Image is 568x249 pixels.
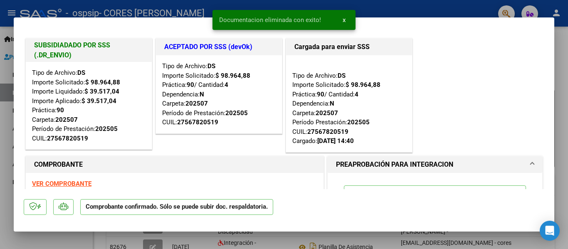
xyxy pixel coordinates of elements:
strong: $ 39.517,04 [81,97,116,105]
strong: $ 98.964,88 [85,79,120,86]
strong: 202507 [55,116,78,123]
div: Tipo de Archivo: Importe Solicitado: Práctica: / Cantidad: Dependencia: Carpeta: Período Prestaci... [292,62,406,146]
strong: 4 [355,91,358,98]
div: 27567820519 [47,134,88,143]
strong: DS [207,62,215,70]
strong: 202505 [225,109,248,117]
strong: N [200,91,204,98]
strong: $ 39.517,04 [84,88,119,95]
div: Tipo de Archivo: Importe Solicitado: Importe Liquidado: Importe Aplicado: Práctica: Carpeta: Perí... [32,68,146,143]
strong: 202505 [95,125,118,133]
span: Documentacion eliminada con exito! [219,16,321,24]
strong: $ 98.964,88 [346,81,380,89]
strong: 90 [57,106,64,114]
p: El afiliado figura en el ultimo padrón que tenemos de la SSS de [344,185,526,217]
strong: 202507 [316,109,338,117]
mat-expansion-panel-header: PREAPROBACIÓN PARA INTEGRACION [328,156,542,173]
div: 27567820519 [177,118,218,127]
h1: Cargada para enviar SSS [294,42,404,52]
strong: [DATE] 14:40 [317,137,354,145]
div: Tipo de Archivo: Importe Solicitado: Práctica: / Cantidad: Dependencia: Carpeta: Período de Prest... [162,62,276,127]
strong: 90 [317,91,324,98]
span: x [343,16,346,24]
strong: N [330,100,334,107]
strong: DS [77,69,85,76]
strong: $ 98.964,88 [215,72,250,79]
strong: 4 [225,81,228,89]
p: Comprobante confirmado. Sólo se puede subir doc. respaldatoria. [80,199,273,215]
strong: 202505 [347,118,370,126]
strong: DS [338,72,346,79]
button: x [336,12,352,27]
strong: COMPROBANTE [34,160,83,168]
h1: PREAPROBACIÓN PARA INTEGRACION [336,160,453,170]
div: Open Intercom Messenger [540,221,560,241]
a: VER COMPROBANTE [32,180,91,187]
h1: ACEPTADO POR SSS (devOk) [164,42,274,52]
strong: 202507 [185,100,208,107]
strong: 90 [187,81,194,89]
h1: SUBSIDIADADO POR SSS (.DR_ENVIO) [34,40,143,60]
div: 27567820519 [307,127,348,137]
